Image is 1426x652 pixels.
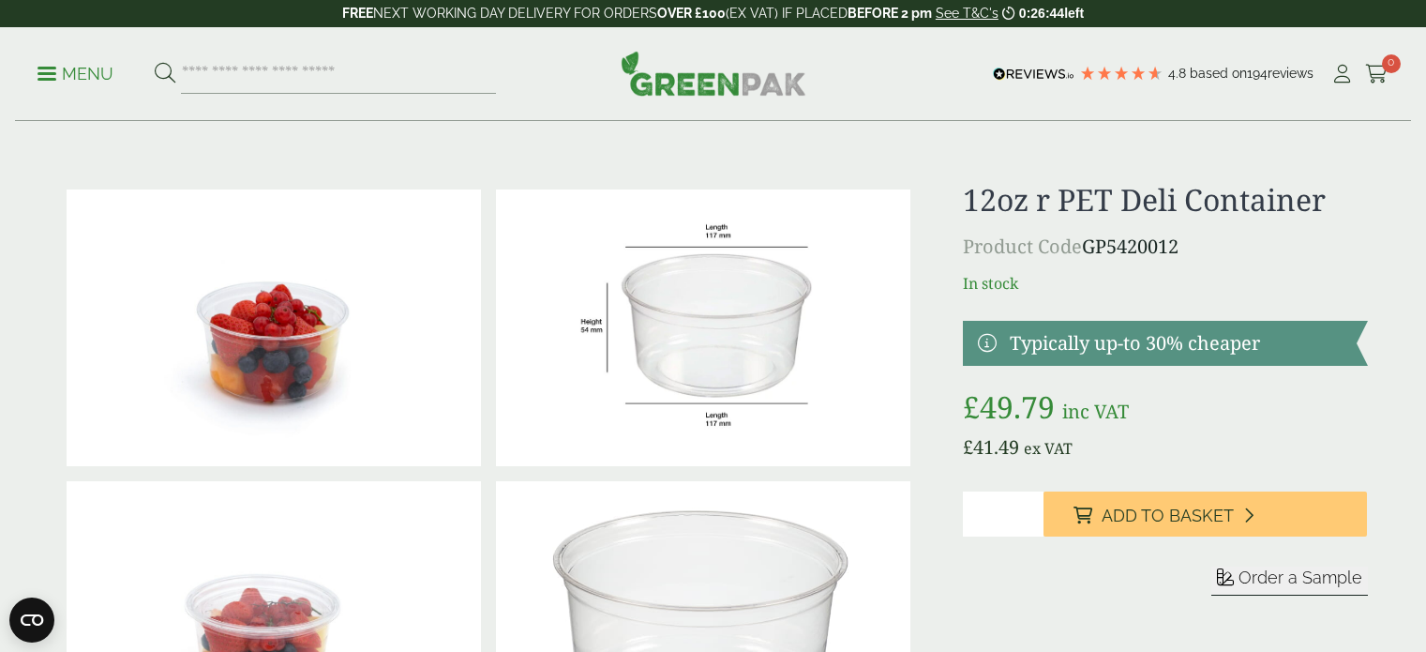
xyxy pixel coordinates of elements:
img: 12oz R PET Deli Contaoner With Fruit Salad (Large) [67,190,481,466]
span: ex VAT [1024,438,1073,459]
button: Add to Basket [1043,492,1367,537]
span: Add to Basket [1102,506,1234,526]
p: Menu [38,63,113,85]
span: reviews [1268,66,1313,81]
bdi: 49.79 [963,387,1055,427]
img: GreenPak Supplies [621,51,806,96]
span: £ [963,387,980,427]
p: GP5420012 [963,233,1367,261]
span: left [1064,6,1084,21]
strong: BEFORE 2 pm [848,6,932,21]
span: £ [963,434,973,460]
strong: FREE [342,6,373,21]
span: 4.8 [1168,66,1190,81]
span: 0 [1382,54,1401,73]
span: 0:26:44 [1019,6,1064,21]
h1: 12oz r PET Deli Container [963,182,1367,218]
span: 194 [1247,66,1268,81]
i: My Account [1330,65,1354,83]
strong: OVER £100 [657,6,726,21]
div: 4.78 Stars [1079,65,1163,82]
button: Order a Sample [1211,567,1368,596]
a: See T&C's [936,6,998,21]
span: Based on [1190,66,1247,81]
img: REVIEWS.io [993,68,1074,81]
button: Open CMP widget [9,598,54,643]
p: In stock [963,272,1367,295]
a: Menu [38,63,113,82]
img: PETdeli_12oz [496,190,910,466]
span: Order a Sample [1238,568,1362,587]
a: 0 [1365,60,1388,88]
i: Cart [1365,65,1388,83]
span: Product Code [963,234,1082,259]
span: inc VAT [1062,399,1129,424]
bdi: 41.49 [963,434,1019,460]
